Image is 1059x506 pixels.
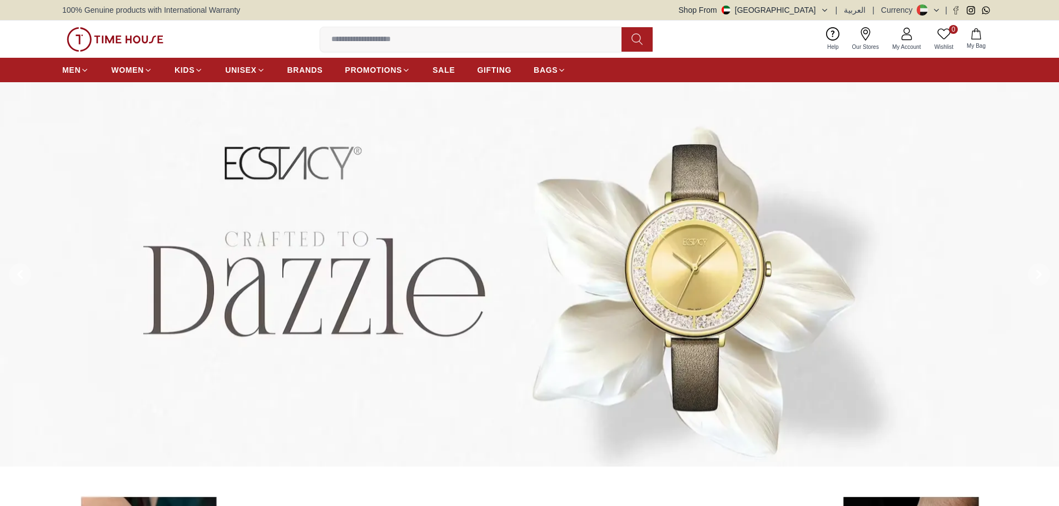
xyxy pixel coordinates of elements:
[225,64,256,76] span: UNISEX
[960,26,992,52] button: My Bag
[679,4,829,16] button: Shop From[GEOGRAPHIC_DATA]
[945,4,947,16] span: |
[928,25,960,53] a: 0Wishlist
[175,64,195,76] span: KIDS
[952,6,960,14] a: Facebook
[287,64,323,76] span: BRANDS
[175,60,203,80] a: KIDS
[111,64,144,76] span: WOMEN
[345,60,411,80] a: PROMOTIONS
[872,4,874,16] span: |
[62,4,240,16] span: 100% Genuine products with International Warranty
[432,64,455,76] span: SALE
[477,64,511,76] span: GIFTING
[62,64,81,76] span: MEN
[846,25,886,53] a: Our Stores
[534,64,558,76] span: BAGS
[881,4,917,16] div: Currency
[287,60,323,80] a: BRANDS
[982,6,990,14] a: Whatsapp
[345,64,402,76] span: PROMOTIONS
[949,25,958,34] span: 0
[534,60,566,80] a: BAGS
[967,6,975,14] a: Instagram
[67,27,163,52] img: ...
[930,43,958,51] span: Wishlist
[111,60,152,80] a: WOMEN
[432,60,455,80] a: SALE
[225,60,265,80] a: UNISEX
[477,60,511,80] a: GIFTING
[888,43,926,51] span: My Account
[844,4,866,16] button: العربية
[821,25,846,53] a: Help
[848,43,883,51] span: Our Stores
[62,60,89,80] a: MEN
[962,42,990,50] span: My Bag
[823,43,843,51] span: Help
[722,6,730,14] img: United Arab Emirates
[836,4,838,16] span: |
